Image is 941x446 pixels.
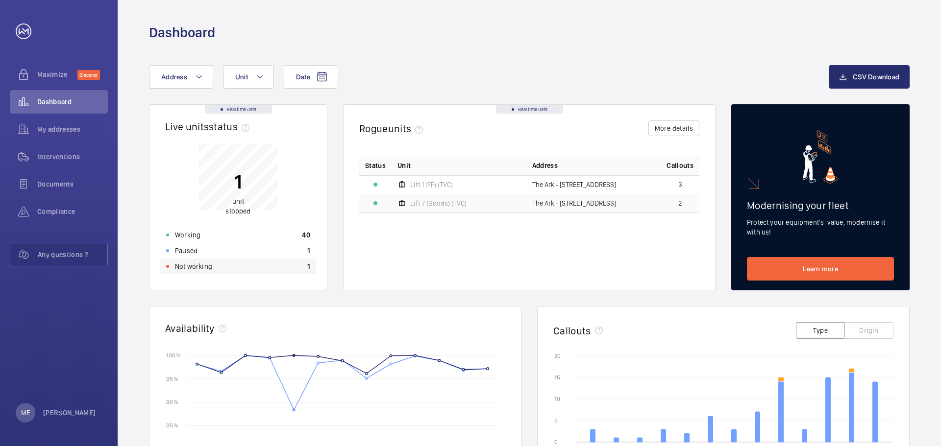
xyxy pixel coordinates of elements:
[284,65,338,89] button: Date
[166,375,178,382] text: 95 %
[796,322,845,339] button: Type
[38,250,107,259] span: Any questions ?
[667,161,693,170] span: Callouts
[359,122,427,135] h2: Rogue
[149,65,213,89] button: Address
[397,161,411,170] span: Unit
[365,161,386,170] p: Status
[296,73,310,81] span: Date
[553,325,591,337] h2: Callouts
[747,199,894,211] h2: Modernising your fleet
[37,179,108,189] span: Documents
[165,322,215,334] h2: Availability
[532,200,616,207] span: The Ark - [STREET_ADDRESS]
[554,352,561,359] text: 20
[149,23,215,42] h1: Dashboard
[678,181,682,188] span: 3
[307,246,310,256] p: 1
[388,122,427,135] span: units
[37,207,108,216] span: Compliance
[747,217,894,237] p: Protect your equipment's value, modernise it with us!
[532,161,558,170] span: Address
[37,70,77,79] span: Maximize
[165,120,253,133] h2: Live units
[223,65,274,89] button: Unit
[844,322,893,339] button: Origin
[532,181,616,188] span: The Ark - [STREET_ADDRESS]
[829,65,910,89] button: CSV Download
[554,374,560,381] text: 15
[175,246,198,256] p: Paused
[678,200,682,207] span: 2
[554,439,558,446] text: 0
[410,200,467,207] span: Lift 7 (Goods) (TVC)
[161,73,187,81] span: Address
[648,120,699,136] button: More details
[205,105,272,114] div: Real time data
[410,181,453,188] span: Lift 1 (FF) (TVC)
[554,396,560,402] text: 10
[209,120,253,133] span: status
[307,261,310,271] p: 1
[496,105,563,114] div: Real time data
[225,207,250,215] span: stopped
[554,417,558,424] text: 5
[225,196,250,216] p: unit
[175,230,200,240] p: Working
[166,422,178,429] text: 85 %
[166,352,181,358] text: 100 %
[166,399,178,405] text: 90 %
[37,124,108,134] span: My addresses
[175,261,212,271] p: Not working
[37,97,108,107] span: Dashboard
[803,130,839,184] img: marketing-card.svg
[235,73,248,81] span: Unit
[853,73,899,81] span: CSV Download
[37,152,108,162] span: Interventions
[77,70,100,80] span: Discover
[225,169,250,194] p: 1
[21,408,30,418] p: ME
[747,257,894,281] a: Learn more
[43,408,96,418] p: [PERSON_NAME]
[302,230,310,240] p: 40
